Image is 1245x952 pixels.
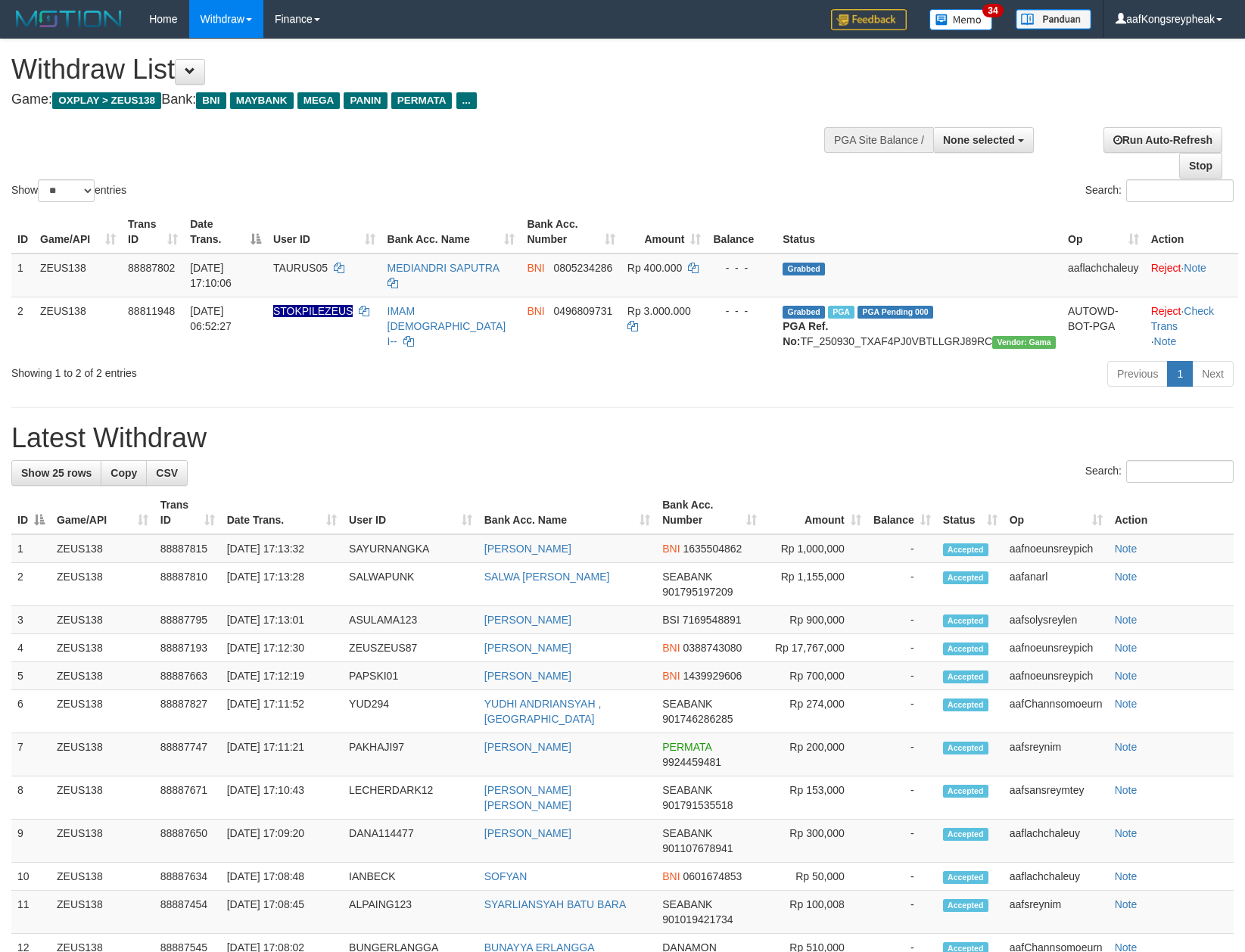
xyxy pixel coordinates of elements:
[11,359,507,381] div: Showing 1 to 2 of 2 entries
[763,733,867,776] td: Rp 200,000
[943,785,988,798] span: Accepted
[1167,361,1193,387] a: 1
[221,891,343,934] td: [DATE] 17:08:45
[11,634,51,662] td: 4
[683,670,742,682] span: Copy 1439929606 to clipboard
[11,297,34,355] td: 2
[662,741,711,753] span: PERMATA
[763,891,867,934] td: Rp 100,008
[51,662,154,690] td: ZEUS138
[221,820,343,863] td: [DATE] 17:09:20
[11,8,126,30] img: MOTION_logo.png
[662,586,733,598] span: Copy 901795197209 to clipboard
[51,491,154,534] th: Game/API: activate to sort column ascending
[662,698,712,710] span: SEABANK
[1126,460,1234,483] input: Search:
[1115,614,1138,626] a: Note
[662,670,680,682] span: BNI
[867,891,937,934] td: -
[662,913,733,926] span: Copy 901019421734 to clipboard
[1115,642,1138,654] a: Note
[230,92,294,109] span: MAYBANK
[154,863,221,891] td: 88887634
[154,606,221,634] td: 88887795
[763,606,867,634] td: Rp 900,000
[190,262,232,289] span: [DATE] 17:10:06
[11,254,34,297] td: 1
[343,820,478,863] td: DANA114477
[484,670,571,682] a: [PERSON_NAME]
[1145,297,1238,355] td: · ·
[110,467,137,479] span: Copy
[1016,9,1091,30] img: panduan.png
[51,891,154,934] td: ZEUS138
[867,662,937,690] td: -
[831,9,907,30] img: Feedback.jpg
[1145,254,1238,297] td: ·
[1103,127,1222,153] a: Run Auto-Refresh
[1062,254,1145,297] td: aaflachchaleuy
[656,491,763,534] th: Bank Acc. Number: activate to sort column ascending
[11,820,51,863] td: 9
[943,828,988,841] span: Accepted
[1085,179,1234,202] label: Search:
[867,534,937,563] td: -
[713,303,770,319] div: - - -
[662,642,680,654] span: BNI
[943,871,988,884] span: Accepted
[343,534,478,563] td: SAYURNANGKA
[391,92,453,109] span: PERMATA
[154,662,221,690] td: 88887663
[51,863,154,891] td: ZEUS138
[1151,305,1181,317] a: Reject
[34,254,122,297] td: ZEUS138
[221,606,343,634] td: [DATE] 17:13:01
[51,534,154,563] td: ZEUS138
[343,634,478,662] td: ZEUSZEUS87
[51,563,154,606] td: ZEUS138
[1115,870,1138,882] a: Note
[11,210,34,254] th: ID
[783,320,828,347] b: PGA Ref. No:
[1004,733,1109,776] td: aafsreynim
[553,262,612,274] span: Copy 0805234286 to clipboard
[1004,491,1109,534] th: Op: activate to sort column ascending
[343,776,478,820] td: LECHERDARK12
[221,776,343,820] td: [DATE] 17:10:43
[34,297,122,355] td: ZEUS138
[51,606,154,634] td: ZEUS138
[662,898,712,910] span: SEABANK
[683,614,742,626] span: Copy 7169548891 to clipboard
[828,306,854,319] span: Marked by aafsreyleap
[1151,305,1214,332] a: Check Trans
[867,491,937,534] th: Balance: activate to sort column ascending
[154,776,221,820] td: 88887671
[982,4,1003,17] span: 34
[343,662,478,690] td: PAPSKI01
[343,733,478,776] td: PAKHAJI97
[763,534,867,563] td: Rp 1,000,000
[1151,262,1181,274] a: Reject
[943,134,1015,146] span: None selected
[51,776,154,820] td: ZEUS138
[273,305,353,317] span: Nama rekening ada tanda titik/strip, harap diedit
[484,784,571,811] a: [PERSON_NAME] [PERSON_NAME]
[11,92,815,107] h4: Game: Bank:
[943,742,988,754] span: Accepted
[122,210,184,254] th: Trans ID: activate to sort column ascending
[388,262,500,274] a: MEDIANDRI SAPUTRA
[146,460,188,486] a: CSV
[662,827,712,839] span: SEABANK
[221,491,343,534] th: Date Trans.: activate to sort column ascending
[484,614,571,626] a: [PERSON_NAME]
[527,305,544,317] span: BNI
[662,756,721,768] span: Copy 9924459481 to clipboard
[267,210,381,254] th: User ID: activate to sort column ascending
[11,54,815,85] h1: Withdraw List
[221,733,343,776] td: [DATE] 17:11:21
[1115,543,1138,555] a: Note
[1126,179,1234,202] input: Search:
[128,262,175,274] span: 88887802
[297,92,341,109] span: MEGA
[51,733,154,776] td: ZEUS138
